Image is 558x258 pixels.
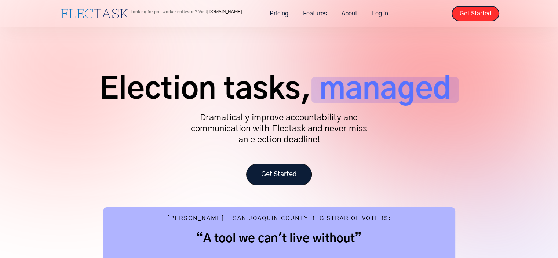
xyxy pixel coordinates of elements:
[334,6,365,21] a: About
[59,7,131,20] a: home
[131,10,242,14] p: Looking for poll worker software? Visit
[365,6,395,21] a: Log in
[207,10,242,14] a: [DOMAIN_NAME]
[99,77,311,103] span: Election tasks,
[296,6,334,21] a: Features
[262,6,296,21] a: Pricing
[311,77,459,103] span: managed
[118,231,441,246] h2: “A tool we can't live without”
[452,6,499,21] a: Get Started
[167,215,391,224] div: [PERSON_NAME] - San Joaquin County Registrar of Voters:
[187,112,371,145] p: Dramatically improve accountability and communication with Electask and never miss an election de...
[246,164,312,185] a: Get Started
